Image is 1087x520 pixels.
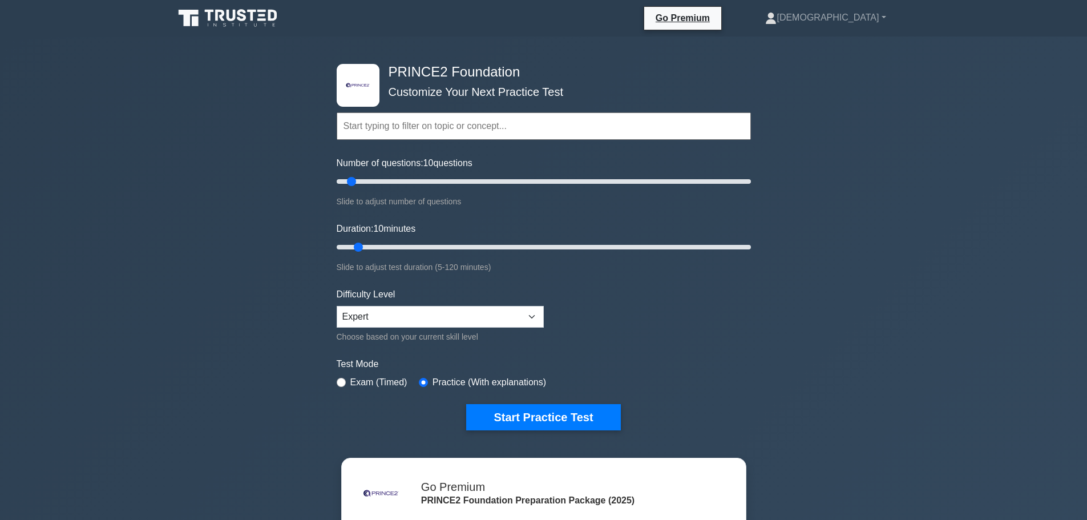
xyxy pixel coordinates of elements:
[350,376,407,389] label: Exam (Timed)
[384,64,695,80] h4: PRINCE2 Foundation
[738,6,913,29] a: [DEMOGRAPHIC_DATA]
[337,195,751,208] div: Slide to adjust number of questions
[423,158,434,168] span: 10
[466,404,620,430] button: Start Practice Test
[337,260,751,274] div: Slide to adjust test duration (5-120 minutes)
[337,222,416,236] label: Duration: minutes
[337,288,395,301] label: Difficulty Level
[649,11,717,25] a: Go Premium
[373,224,383,233] span: 10
[337,330,544,344] div: Choose based on your current skill level
[433,376,546,389] label: Practice (With explanations)
[337,357,751,371] label: Test Mode
[337,112,751,140] input: Start typing to filter on topic or concept...
[337,156,472,170] label: Number of questions: questions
